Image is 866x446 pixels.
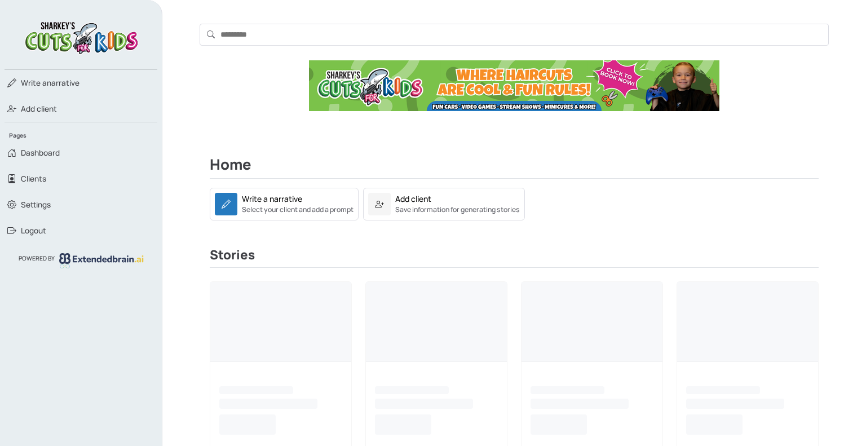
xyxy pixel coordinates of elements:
[21,77,79,89] span: narrative
[309,60,719,111] img: Ad Banner
[22,18,140,56] img: logo
[59,253,144,268] img: logo
[395,205,520,215] small: Save information for generating stories
[242,193,302,205] div: Write a narrative
[210,248,819,268] h3: Stories
[21,225,46,236] span: Logout
[21,173,46,184] span: Clients
[363,188,525,220] a: Add clientSave information for generating stories
[210,197,359,208] a: Write a narrativeSelect your client and add a prompt
[210,188,359,220] a: Write a narrativeSelect your client and add a prompt
[242,205,354,215] small: Select your client and add a prompt
[363,197,525,208] a: Add clientSave information for generating stories
[210,156,819,179] h2: Home
[395,193,431,205] div: Add client
[21,147,60,158] span: Dashboard
[21,78,47,88] span: Write a
[21,103,57,114] span: Add client
[21,199,51,210] span: Settings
